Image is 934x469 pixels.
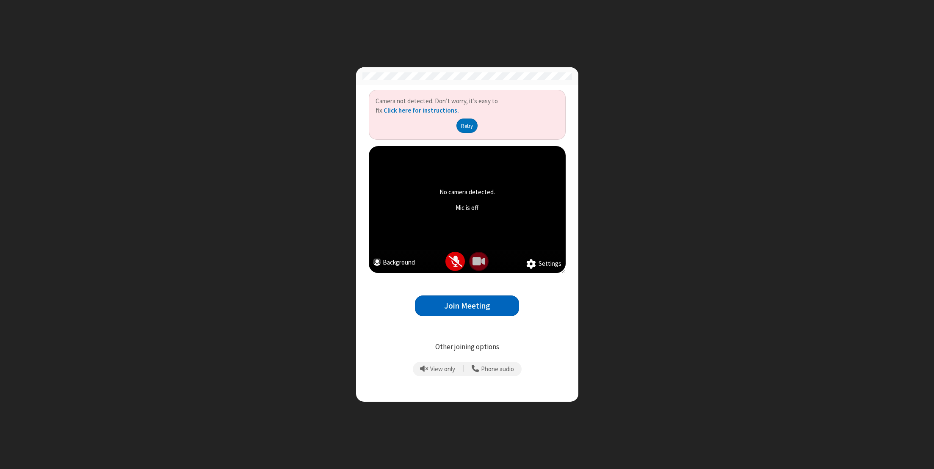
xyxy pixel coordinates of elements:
[526,259,561,269] button: Settings
[439,203,495,213] p: Mic is off
[376,97,559,116] p: Camera not detected. Don’t worry, it’s easy to fix.
[430,366,455,373] span: View only
[384,106,459,114] a: Click here for instructions.
[481,366,514,373] span: Phone audio
[415,295,519,316] button: Join Meeting
[463,363,464,375] span: |
[417,362,459,376] button: Prevent echo when there is already an active mic and speaker in the room.
[456,119,478,133] button: Retry
[445,252,465,271] button: Mic is off
[369,342,566,353] p: Other joining options
[439,188,495,197] p: No camera detected.
[469,252,489,271] button: No camera detected.
[469,362,517,376] button: Use your phone for mic and speaker while you view the meeting on this device.
[373,258,415,269] button: Background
